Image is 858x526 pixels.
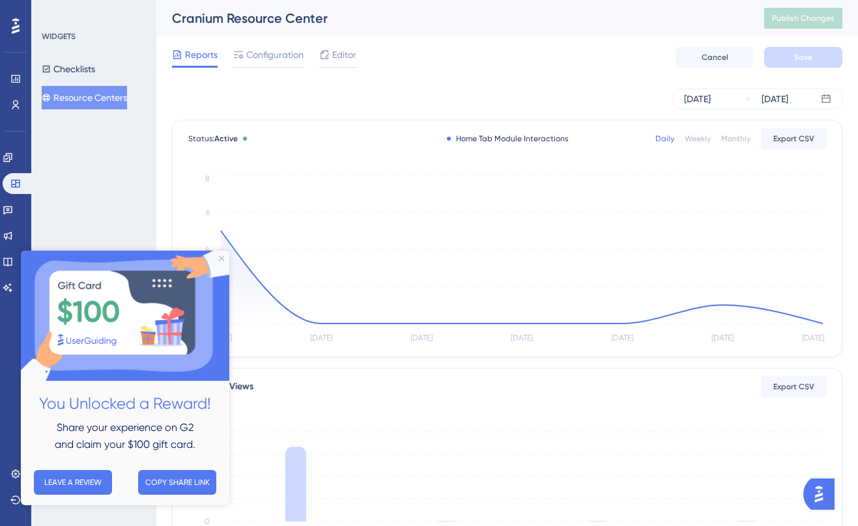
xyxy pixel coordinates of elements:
[794,52,812,62] span: Save
[246,47,304,62] span: Configuration
[332,47,356,62] span: Editor
[117,219,195,244] button: COPY SHARE LINK
[802,333,824,342] tspan: [DATE]
[611,333,633,342] tspan: [DATE]
[205,245,210,254] tspan: 4
[310,333,332,342] tspan: [DATE]
[13,219,91,244] button: LEAVE A REVIEW
[685,133,711,144] div: Weekly
[764,47,842,68] button: Save
[198,5,203,10] div: Close Preview
[773,133,814,144] span: Export CSV
[42,31,76,42] div: WIDGETS
[42,86,127,109] button: Resource Centers
[764,8,842,29] button: Publish Changes
[10,141,198,166] h2: You Unlocked a Reward!
[684,91,711,107] div: [DATE]
[36,171,173,183] span: Share your experience on G2
[447,133,568,144] div: Home Tab Module Interactions
[761,128,826,149] button: Export CSV
[773,381,814,392] span: Export CSV
[762,91,788,107] div: [DATE]
[511,333,533,342] tspan: [DATE]
[34,187,175,200] span: and claim your $100 gift card.
[410,333,433,342] tspan: [DATE]
[772,13,835,23] span: Publish Changes
[655,133,674,144] div: Daily
[185,47,218,62] span: Reports
[761,376,826,397] button: Export CSV
[42,57,95,81] button: Checklists
[721,133,751,144] div: Monthly
[803,475,842,514] iframe: UserGuiding AI Assistant Launcher
[676,47,754,68] button: Cancel
[702,52,728,62] span: Cancel
[172,9,732,27] div: Cranium Resource Center
[188,133,238,144] span: Status:
[711,333,734,342] tspan: [DATE]
[206,208,210,217] tspan: 6
[205,174,210,183] tspan: 8
[205,517,210,526] tspan: 0
[214,134,238,143] span: Active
